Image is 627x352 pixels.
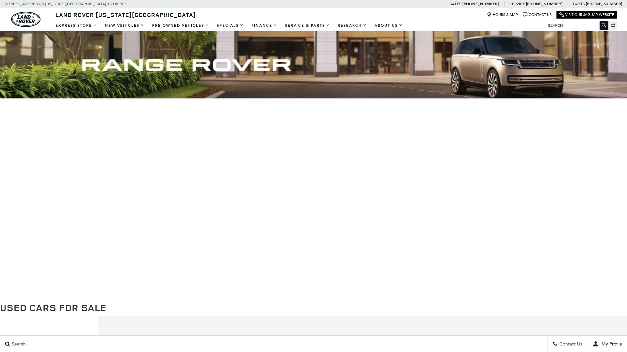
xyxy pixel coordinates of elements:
[52,20,101,31] a: EXPRESS STORE
[248,20,281,31] a: Finance
[599,341,622,347] span: My Profile
[56,11,196,19] span: Land Rover [US_STATE][GEOGRAPHIC_DATA]
[52,11,200,19] a: Land Rover [US_STATE][GEOGRAPHIC_DATA]
[334,20,371,31] a: Research
[586,1,622,7] a: [PHONE_NUMBER]
[5,2,127,6] a: [STREET_ADDRESS] • [US_STATE][GEOGRAPHIC_DATA], CO 80905
[11,12,40,27] img: Land Rover
[11,12,40,27] a: land-rover
[148,20,213,31] a: Pre-Owned Vehicles
[281,20,334,31] a: Service & Parts
[558,341,582,347] span: Contact Us
[462,1,499,7] a: [PHONE_NUMBER]
[450,2,461,6] span: Sales
[543,22,608,29] input: Search
[573,2,585,6] span: Parts
[487,12,518,17] a: Hours & Map
[101,20,148,31] a: New Vehicles
[559,12,614,17] a: Visit Our Jaguar Website
[213,20,248,31] a: Specials
[52,20,407,31] nav: Main Navigation
[526,1,562,7] a: [PHONE_NUMBER]
[371,20,407,31] a: About Us
[587,336,627,352] button: user-profile-menu
[10,341,26,347] span: Search
[509,2,525,6] span: Service
[523,12,552,17] a: Contact Us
